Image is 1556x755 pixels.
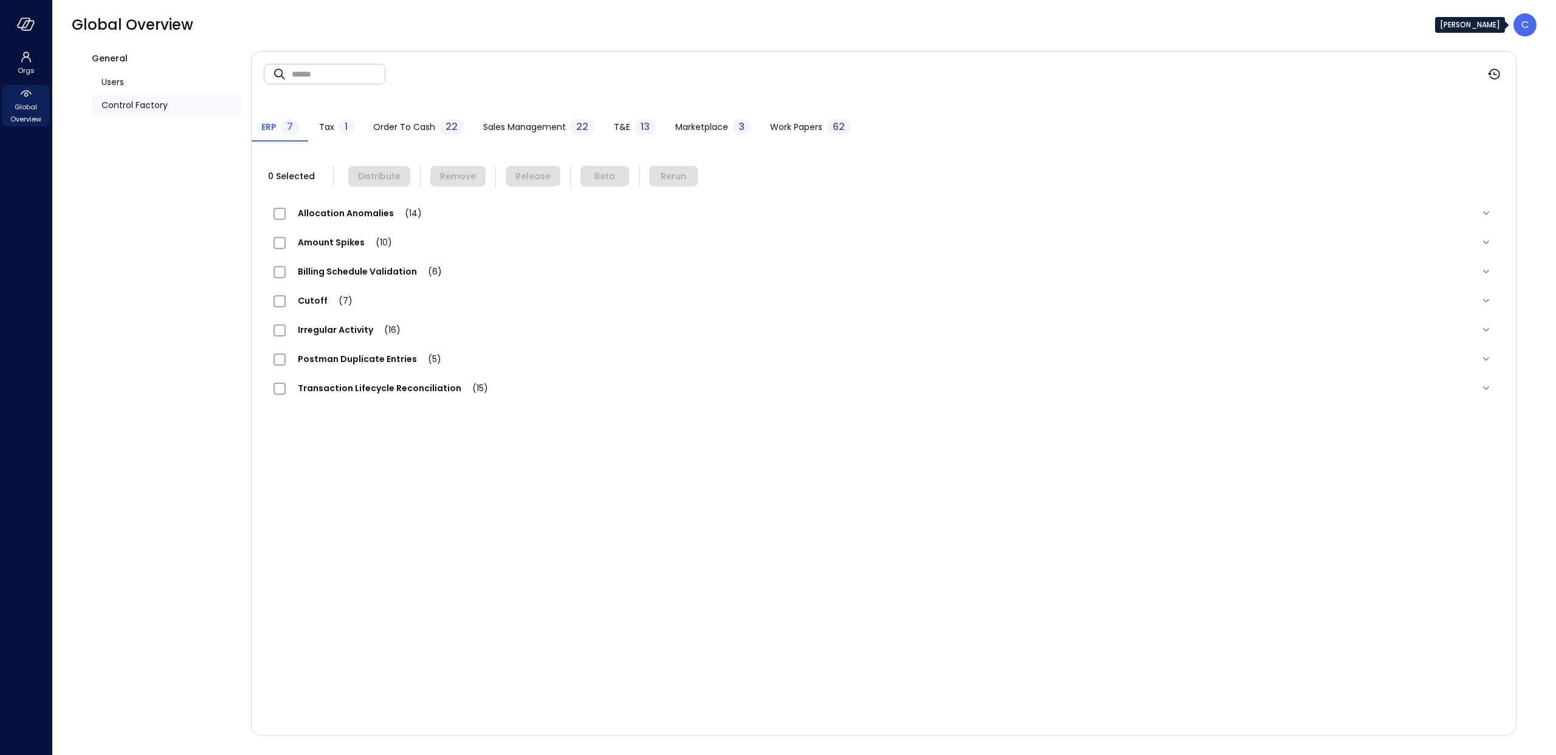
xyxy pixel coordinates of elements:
span: 22 [446,120,458,134]
div: Cutoff(7) [264,286,1504,315]
div: Postman Duplicate Entries(5) [264,344,1504,374]
span: 22 [576,120,588,134]
div: Billing Schedule Validation(6) [264,257,1504,286]
span: 1 [345,120,348,134]
span: (7) [328,295,353,307]
span: 62 [833,120,845,134]
span: (5) [417,353,441,365]
span: Global Overview [72,15,193,35]
span: (6) [417,265,442,278]
a: Users [92,70,241,94]
span: (16) [373,324,401,336]
div: Global Overview [2,85,49,126]
div: [PERSON_NAME] [1435,17,1505,33]
span: Global Overview [7,101,44,125]
span: General [92,52,128,64]
div: Orgs [2,49,49,78]
span: Orgs [18,64,35,77]
span: Allocation Anomalies [286,207,434,219]
span: 0 Selected [264,169,318,183]
span: 3 [738,120,745,134]
a: Control Factory [92,94,241,117]
span: Irregular Activity [286,324,413,336]
div: Amount Spikes(10) [264,228,1504,257]
span: Order to Cash [373,120,435,134]
div: Chris Wallace [1513,13,1537,36]
div: Allocation Anomalies(14) [264,199,1504,228]
span: (10) [365,236,392,248]
span: Postman Duplicate Entries [286,353,453,365]
span: 13 [641,120,650,134]
span: Transaction Lifecycle Reconciliation [286,382,500,394]
div: Transaction Lifecycle Reconciliation(15) [264,374,1504,403]
span: Work Papers [770,120,822,134]
span: Marketplace [675,120,728,134]
span: (14) [394,207,422,219]
span: (15) [461,382,488,394]
span: ERP [261,120,277,134]
span: Cutoff [286,295,365,307]
span: Tax [319,120,334,134]
span: Sales Management [483,120,566,134]
span: Amount Spikes [286,236,404,248]
span: Users [102,75,124,89]
span: 7 [287,120,293,134]
span: Control Factory [102,98,168,112]
div: Irregular Activity(16) [264,315,1504,344]
p: C [1521,18,1529,32]
span: T&E [614,120,630,134]
span: Billing Schedule Validation [286,265,454,278]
